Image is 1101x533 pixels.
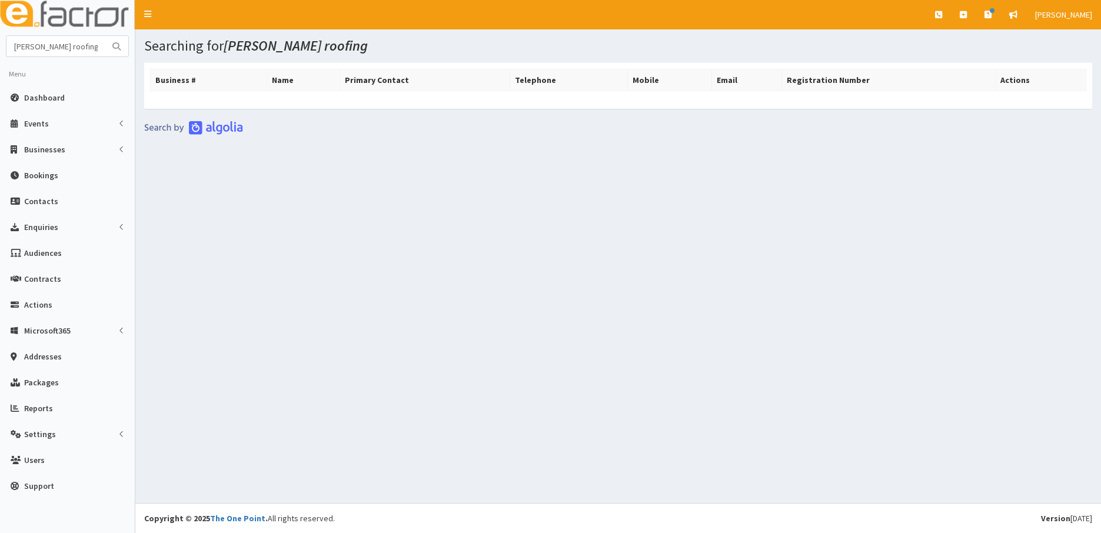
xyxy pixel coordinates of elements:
[340,69,510,91] th: Primary Contact
[510,69,628,91] th: Telephone
[24,170,58,181] span: Bookings
[210,513,265,524] a: The One Point
[781,69,995,91] th: Registration Number
[6,36,105,56] input: Search...
[24,429,56,439] span: Settings
[24,325,71,336] span: Microsoft365
[24,118,49,129] span: Events
[24,274,61,284] span: Contracts
[144,121,243,135] img: search-by-algolia-light-background.png
[24,299,52,310] span: Actions
[24,222,58,232] span: Enquiries
[996,69,1086,91] th: Actions
[711,69,781,91] th: Email
[628,69,711,91] th: Mobile
[135,503,1101,533] footer: All rights reserved.
[267,69,340,91] th: Name
[24,196,58,206] span: Contacts
[1041,512,1092,524] div: [DATE]
[24,377,59,388] span: Packages
[24,248,62,258] span: Audiences
[24,455,45,465] span: Users
[144,513,268,524] strong: Copyright © 2025 .
[24,351,62,362] span: Addresses
[24,481,54,491] span: Support
[24,403,53,414] span: Reports
[144,38,1092,54] h1: Searching for
[1035,9,1092,20] span: [PERSON_NAME]
[24,144,65,155] span: Businesses
[151,69,267,91] th: Business #
[24,92,65,103] span: Dashboard
[1041,513,1070,524] b: Version
[224,36,368,55] i: [PERSON_NAME] roofing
